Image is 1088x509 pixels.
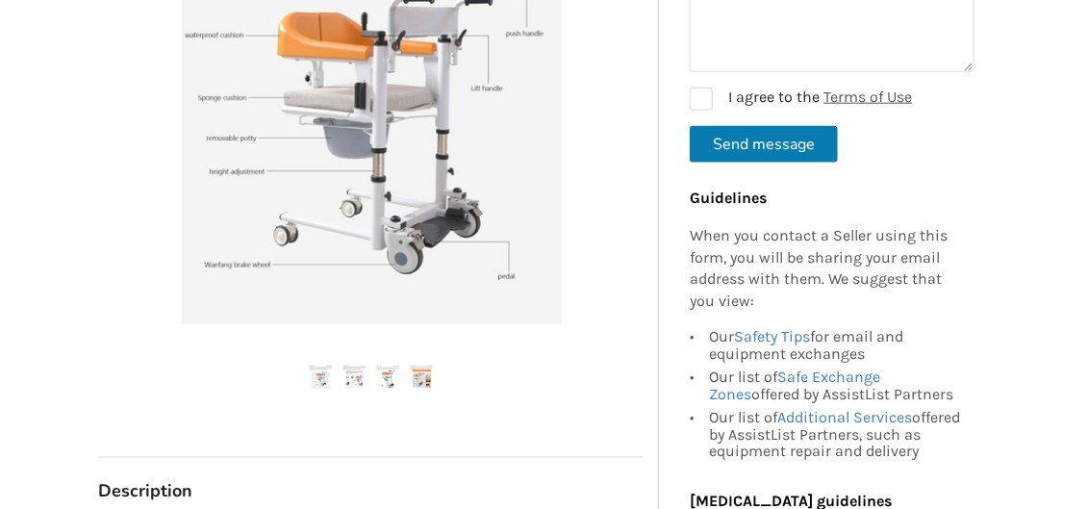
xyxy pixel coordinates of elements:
img: frezon four in one multi function patient chair -lift recline chair-transfer aids-chilliwack-assi... [342,366,367,390]
button: Send message [690,125,838,162]
div: Our for email and equipment exchanges [709,328,965,366]
a: Additional Services [777,408,912,426]
img: frezon four in one multi function patient chair -lift recline chair-transfer aids-chilliwack-assi... [376,366,400,390]
label: I agree to the [690,87,912,110]
p: When you contact a Seller using this form, you will be sharing your email address with them. We s... [690,224,965,312]
a: Safe Exchange Zones [709,368,880,403]
a: Terms of Use [823,87,912,105]
div: Our list of offered by AssistList Partners [709,366,965,406]
a: Safety Tips [734,327,810,345]
div: Our list of offered by AssistList Partners, such as equipment repair and delivery [709,406,965,461]
img: frezon four in one multi function patient chair -lift recline chair-transfer aids-chilliwack-assi... [410,366,434,390]
h3: Description [98,481,644,503]
b: Guidelines [690,188,767,206]
img: frezon four in one multi function patient chair -lift recline chair-transfer aids-chilliwack-assi... [309,366,333,390]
